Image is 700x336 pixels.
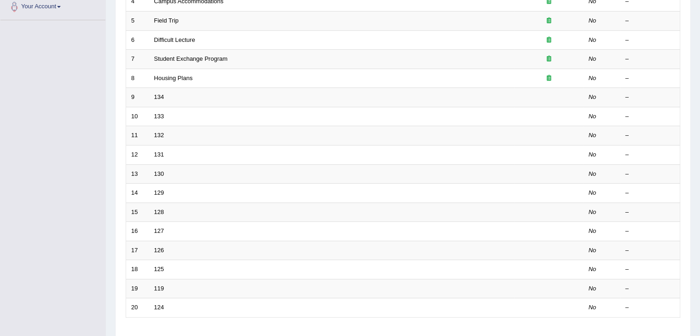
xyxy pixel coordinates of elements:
[154,132,164,139] a: 132
[589,189,596,196] em: No
[126,260,149,279] td: 18
[589,304,596,311] em: No
[625,151,675,159] div: –
[625,189,675,197] div: –
[126,107,149,126] td: 10
[154,266,164,272] a: 125
[126,241,149,260] td: 17
[126,12,149,31] td: 5
[126,279,149,298] td: 19
[520,74,579,83] div: Exam occurring question
[625,265,675,274] div: –
[154,113,164,120] a: 133
[589,113,596,120] em: No
[126,50,149,69] td: 7
[154,36,195,43] a: Difficult Lecture
[154,17,179,24] a: Field Trip
[154,93,164,100] a: 134
[625,93,675,102] div: –
[154,304,164,311] a: 124
[589,36,596,43] em: No
[589,75,596,81] em: No
[126,145,149,164] td: 12
[625,74,675,83] div: –
[625,55,675,64] div: –
[154,209,164,215] a: 128
[126,222,149,241] td: 16
[625,208,675,217] div: –
[126,184,149,203] td: 14
[154,285,164,292] a: 119
[126,88,149,107] td: 9
[589,266,596,272] em: No
[520,17,579,25] div: Exam occurring question
[589,285,596,292] em: No
[589,17,596,24] em: No
[625,170,675,179] div: –
[126,164,149,184] td: 13
[154,247,164,254] a: 126
[126,69,149,88] td: 8
[126,203,149,222] td: 15
[520,36,579,45] div: Exam occurring question
[126,298,149,318] td: 20
[589,151,596,158] em: No
[126,30,149,50] td: 6
[520,55,579,64] div: Exam occurring question
[154,75,193,81] a: Housing Plans
[589,247,596,254] em: No
[589,227,596,234] em: No
[154,151,164,158] a: 131
[589,55,596,62] em: No
[625,227,675,236] div: –
[154,170,164,177] a: 130
[154,55,228,62] a: Student Exchange Program
[154,189,164,196] a: 129
[589,93,596,100] em: No
[625,131,675,140] div: –
[589,209,596,215] em: No
[625,112,675,121] div: –
[589,132,596,139] em: No
[625,303,675,312] div: –
[625,284,675,293] div: –
[126,126,149,145] td: 11
[625,36,675,45] div: –
[154,227,164,234] a: 127
[625,17,675,25] div: –
[625,246,675,255] div: –
[589,170,596,177] em: No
